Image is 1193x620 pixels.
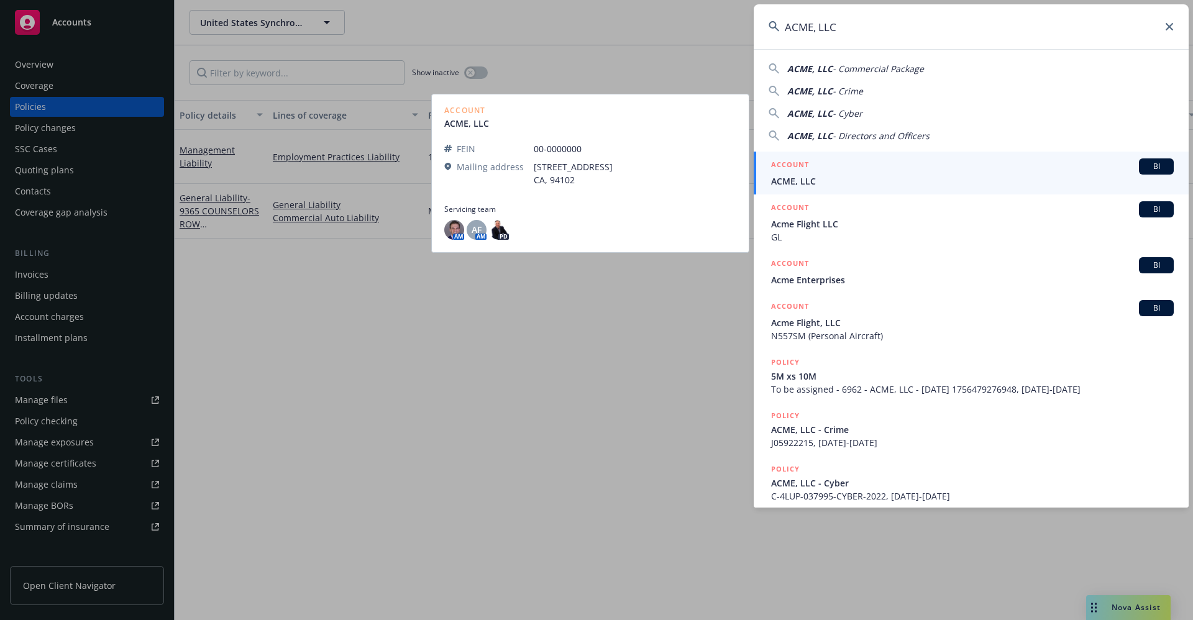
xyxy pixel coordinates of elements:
span: ACME, LLC [771,175,1174,188]
h5: POLICY [771,409,800,422]
a: POLICYACME, LLC - CrimeJ05922215, [DATE]-[DATE] [754,403,1189,456]
span: GL [771,230,1174,244]
span: BI [1144,204,1169,215]
input: Search... [754,4,1189,49]
span: - Crime [833,85,863,97]
h5: ACCOUNT [771,158,809,173]
span: ACME, LLC - Cyber [771,476,1174,490]
span: J05922215, [DATE]-[DATE] [771,436,1174,449]
a: ACCOUNTBIAcme Enterprises [754,250,1189,293]
span: ACME, LLC [787,107,833,119]
h5: ACCOUNT [771,201,809,216]
span: ACME, LLC [787,130,833,142]
span: Acme Enterprises [771,273,1174,286]
span: 5M xs 10M [771,370,1174,383]
span: ACME, LLC - Crime [771,423,1174,436]
span: ACME, LLC [787,85,833,97]
a: POLICYACME, LLC - CyberC-4LUP-037995-CYBER-2022, [DATE]-[DATE] [754,456,1189,509]
span: Acme Flight LLC [771,217,1174,230]
span: BI [1144,161,1169,172]
a: ACCOUNTBIAcme Flight LLCGL [754,194,1189,250]
a: POLICY5M xs 10MTo be assigned - 6962 - ACME, LLC - [DATE] 1756479276948, [DATE]-[DATE] [754,349,1189,403]
span: - Commercial Package [833,63,924,75]
span: Acme Flight, LLC [771,316,1174,329]
span: - Directors and Officers [833,130,930,142]
span: BI [1144,303,1169,314]
h5: ACCOUNT [771,257,809,272]
span: N557SM (Personal Aircraft) [771,329,1174,342]
span: To be assigned - 6962 - ACME, LLC - [DATE] 1756479276948, [DATE]-[DATE] [771,383,1174,396]
span: - Cyber [833,107,862,119]
span: ACME, LLC [787,63,833,75]
a: ACCOUNTBIAcme Flight, LLCN557SM (Personal Aircraft) [754,293,1189,349]
h5: POLICY [771,463,800,475]
span: BI [1144,260,1169,271]
a: ACCOUNTBIACME, LLC [754,152,1189,194]
span: C-4LUP-037995-CYBER-2022, [DATE]-[DATE] [771,490,1174,503]
h5: POLICY [771,356,800,368]
h5: ACCOUNT [771,300,809,315]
